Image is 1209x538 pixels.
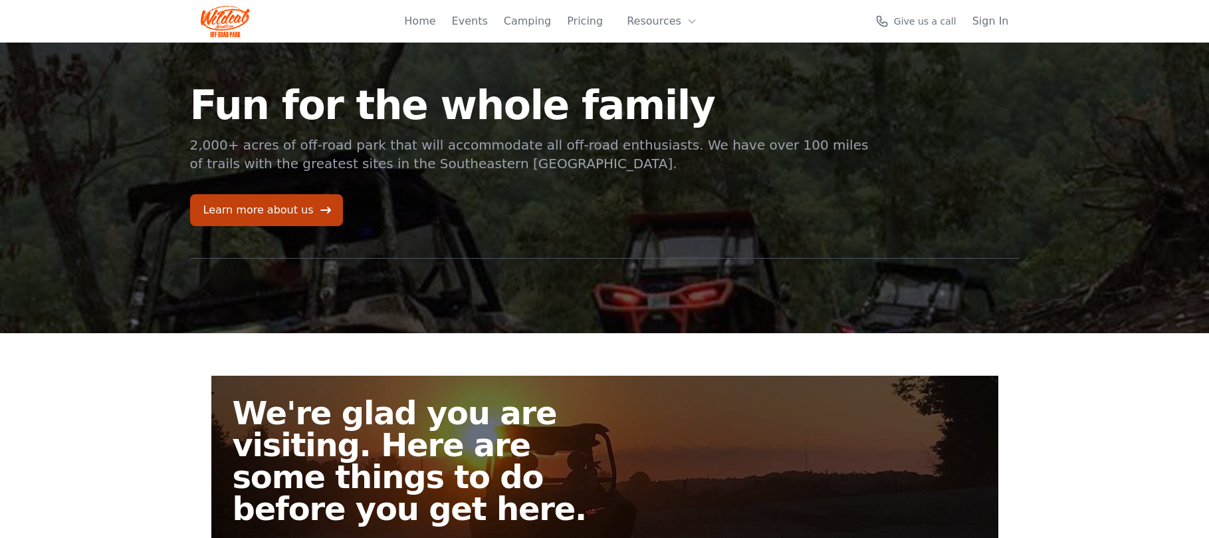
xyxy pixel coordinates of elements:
[619,8,705,35] button: Resources
[190,194,343,226] a: Learn more about us
[875,15,956,28] a: Give us a call
[190,85,871,125] h1: Fun for the whole family
[190,136,871,173] p: 2,000+ acres of off-road park that will accommodate all off-road enthusiasts. We have over 100 mi...
[972,13,1009,29] a: Sign In
[404,13,435,29] a: Home
[201,5,251,37] img: Wildcat Logo
[233,397,615,525] h2: We're glad you are visiting. Here are some things to do before you get here.
[894,15,956,28] span: Give us a call
[504,13,551,29] a: Camping
[567,13,603,29] a: Pricing
[452,13,488,29] a: Events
